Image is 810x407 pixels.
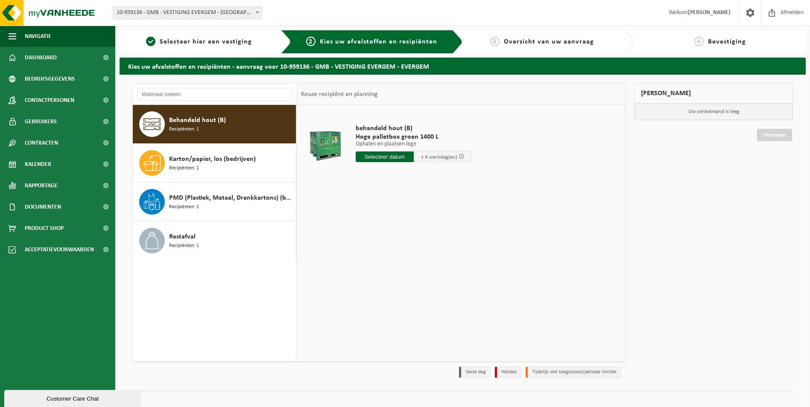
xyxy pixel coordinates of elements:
[25,175,58,196] span: Rapportage
[169,164,199,172] span: Recipiënten: 1
[635,104,792,120] p: Uw winkelmand is leeg
[25,154,51,175] span: Kalender
[757,129,792,141] a: Doorgaan
[169,232,196,242] span: Restafval
[25,132,58,154] span: Contracten
[25,47,57,68] span: Dashboard
[495,366,521,378] li: Holiday
[137,88,292,101] input: Materiaal zoeken
[25,68,75,90] span: Bedrijfsgegevens
[113,7,262,19] span: 10-959136 - GMB - VESTIGING EVERGEM - EVERGEM
[708,38,746,45] span: Bevestiging
[113,6,262,19] span: 10-959136 - GMB - VESTIGING EVERGEM - EVERGEM
[356,133,472,141] span: Hoge palletbox groen 1400 L
[169,203,199,211] span: Recipiënten: 1
[306,37,316,46] span: 2
[490,37,500,46] span: 3
[25,111,57,132] span: Gebruikers
[320,38,437,45] span: Kies uw afvalstoffen en recipiënten
[133,105,296,144] button: Behandeld hout (B) Recipiënten: 1
[526,366,621,378] li: Tijdelijk niet toegestaan/période limitée
[694,37,704,46] span: 4
[421,154,457,160] span: + 4 werkdag(en)
[356,151,414,162] input: Selecteer datum
[25,26,51,47] span: Navigatie
[459,366,491,378] li: Vaste dag
[504,38,594,45] span: Overzicht van uw aanvraag
[688,9,731,16] strong: [PERSON_NAME]
[124,37,274,47] a: 1Selecteer hier een vestiging
[169,115,226,125] span: Behandeld hout (B)
[25,90,74,111] span: Contactpersonen
[25,239,94,260] span: Acceptatievoorwaarden
[133,221,296,260] button: Restafval Recipiënten: 1
[169,154,256,164] span: Karton/papier, los (bedrijven)
[4,388,143,407] iframe: chat widget
[356,124,472,133] span: behandeld hout (B)
[169,193,294,203] span: PMD (Plastiek, Metaal, Drankkartons) (bedrijven)
[133,183,296,221] button: PMD (Plastiek, Metaal, Drankkartons) (bedrijven) Recipiënten: 1
[146,37,155,46] span: 1
[169,242,199,250] span: Recipiënten: 1
[356,141,472,147] p: Ophalen en plaatsen lege
[120,58,806,74] h2: Kies uw afvalstoffen en recipiënten - aanvraag voor 10-959136 - GMB - VESTIGING EVERGEM - EVERGEM
[634,83,793,104] div: [PERSON_NAME]
[25,218,64,239] span: Product Shop
[297,84,382,105] div: Keuze recipiënt en planning
[169,125,199,134] span: Recipiënten: 1
[160,38,252,45] span: Selecteer hier een vestiging
[133,144,296,183] button: Karton/papier, los (bedrijven) Recipiënten: 1
[25,196,61,218] span: Documenten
